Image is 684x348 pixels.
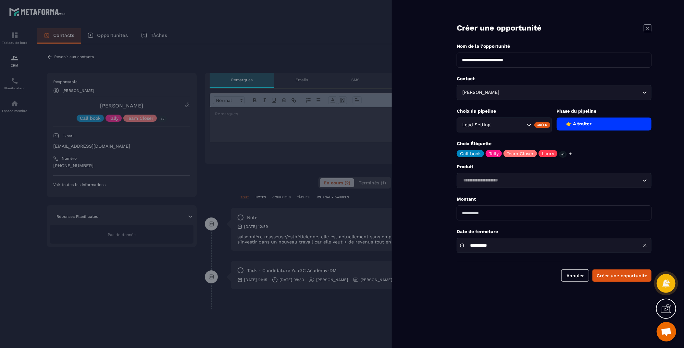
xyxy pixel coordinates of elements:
input: Search for option [492,121,525,129]
p: Contact [457,76,652,82]
div: Search for option [457,173,652,188]
p: Produit [457,164,652,170]
div: Ouvrir le chat [657,322,676,342]
div: Créer [534,122,550,128]
p: Montant [457,196,652,202]
button: Créer une opportunité [592,269,652,282]
p: Choix du pipeline [457,108,552,114]
p: Laury [542,151,554,156]
p: Tally [489,151,499,156]
p: Nom de la l'opportunité [457,43,652,49]
p: Créer une opportunité [457,23,541,33]
div: Search for option [457,85,652,100]
div: Search for option [457,118,552,132]
span: Lead Setting [461,121,492,129]
span: [PERSON_NAME] [461,89,501,96]
p: Call book [460,151,481,156]
input: Search for option [461,177,641,184]
p: Choix Étiquette [457,141,652,147]
p: Phase du pipeline [557,108,652,114]
button: Annuler [561,269,589,282]
p: Team Closer [507,151,534,156]
p: +1 [559,151,567,158]
p: Date de fermeture [457,229,652,235]
input: Search for option [501,89,641,96]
